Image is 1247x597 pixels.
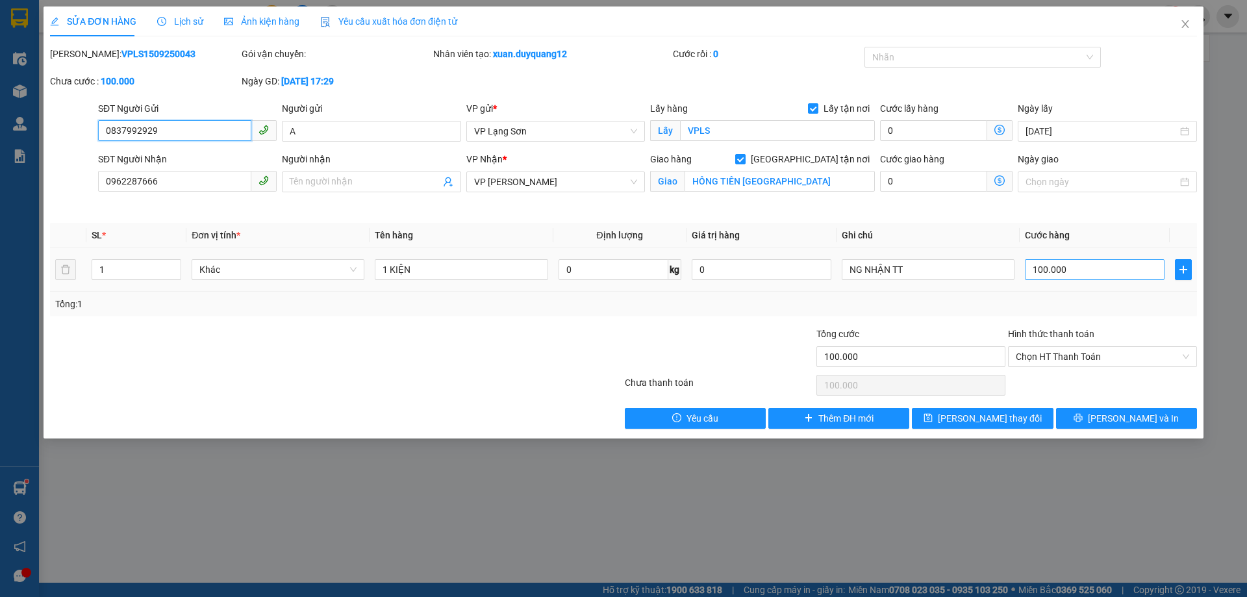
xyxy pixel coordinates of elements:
[258,175,269,186] span: phone
[1167,6,1203,43] button: Close
[837,223,1020,248] th: Ghi chú
[1056,408,1197,429] button: printer[PERSON_NAME] và In
[650,154,692,164] span: Giao hàng
[281,76,334,86] b: [DATE] 17:29
[192,230,240,240] span: Đơn vị tính
[157,17,166,26] span: clock-circle
[224,17,233,26] span: picture
[818,411,874,426] span: Thêm ĐH mới
[466,154,503,164] span: VP Nhận
[668,259,681,280] span: kg
[924,413,933,424] span: save
[433,47,670,61] div: Nhân viên tạo:
[994,125,1005,135] span: dollar-circle
[1180,19,1190,29] span: close
[1026,124,1177,138] input: Ngày lấy
[98,101,277,116] div: SĐT Người Gửi
[224,16,299,27] span: Ảnh kiện hàng
[1018,154,1059,164] label: Ngày giao
[650,171,685,192] span: Giao
[1074,413,1083,424] span: printer
[1018,103,1053,114] label: Ngày lấy
[880,120,987,141] input: Cước lấy hàng
[157,16,203,27] span: Lịch sử
[1088,411,1179,426] span: [PERSON_NAME] và In
[1026,175,1177,189] input: Ngày giao
[816,329,859,339] span: Tổng cước
[474,121,637,141] span: VP Lạng Sơn
[880,154,944,164] label: Cước giao hàng
[50,47,239,61] div: [PERSON_NAME]:
[686,411,718,426] span: Yêu cầu
[1025,230,1070,240] span: Cước hàng
[92,230,102,240] span: SL
[282,152,460,166] div: Người nhận
[443,177,453,187] span: user-add
[880,103,938,114] label: Cước lấy hàng
[282,101,460,116] div: Người gửi
[466,101,645,116] div: VP gửi
[818,101,875,116] span: Lấy tận nơi
[1176,264,1191,275] span: plus
[650,103,688,114] span: Lấy hàng
[746,152,875,166] span: [GEOGRAPHIC_DATA] tận nơi
[320,16,457,27] span: Yêu cầu xuất hóa đơn điện tử
[880,171,987,192] input: Cước giao hàng
[625,408,766,429] button: exclamation-circleYêu cầu
[673,47,862,61] div: Cước rồi :
[672,413,681,424] span: exclamation-circle
[1008,329,1094,339] label: Hình thức thanh toán
[50,16,136,27] span: SỬA ĐƠN HÀNG
[98,152,277,166] div: SĐT Người Nhận
[199,260,357,279] span: Khác
[685,171,875,192] input: Giao tận nơi
[804,413,813,424] span: plus
[938,411,1042,426] span: [PERSON_NAME] thay đổi
[375,259,548,280] input: VD: Bàn, Ghế
[623,375,815,398] div: Chưa thanh toán
[842,259,1014,280] input: Ghi Chú
[375,230,413,240] span: Tên hàng
[680,120,875,141] input: Lấy tận nơi
[650,120,680,141] span: Lấy
[713,49,718,59] b: 0
[768,408,909,429] button: plusThêm ĐH mới
[101,76,134,86] b: 100.000
[50,17,59,26] span: edit
[55,297,481,311] div: Tổng: 1
[1016,347,1189,366] span: Chọn HT Thanh Toán
[55,259,76,280] button: delete
[597,230,643,240] span: Định lượng
[912,408,1053,429] button: save[PERSON_NAME] thay đổi
[692,230,740,240] span: Giá trị hàng
[121,49,195,59] b: VPLS1509250043
[242,47,431,61] div: Gói vận chuyển:
[320,17,331,27] img: icon
[994,175,1005,186] span: dollar-circle
[242,74,431,88] div: Ngày GD:
[258,125,269,135] span: phone
[50,74,239,88] div: Chưa cước :
[1175,259,1192,280] button: plus
[474,172,637,192] span: VP Minh Khai
[493,49,567,59] b: xuan.duyquang12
